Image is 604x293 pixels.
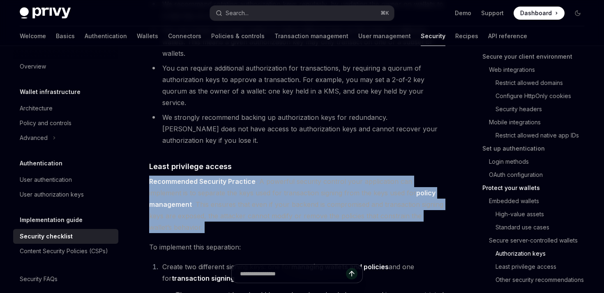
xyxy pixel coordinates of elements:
a: Demo [455,9,471,17]
a: Policy and controls [13,116,118,130]
div: User authorization keys [20,190,84,199]
a: Login methods [482,155,591,168]
a: Support [481,9,504,17]
button: Send message [346,268,357,279]
a: OAuth configuration [482,168,591,181]
a: Policies & controls [211,26,265,46]
a: Authorization keys [482,247,591,260]
a: Least privilege access [482,260,591,273]
span: Dashboard [520,9,552,17]
a: Architecture [13,101,118,116]
div: Overview [20,62,46,71]
a: High-value assets [482,208,591,221]
input: Ask a question... [240,265,346,283]
a: Restrict allowed native app IDs [482,129,591,142]
li: We strongly recommend backing up authorization keys for redundancy. [PERSON_NAME] does not have a... [149,112,445,146]
a: Security headers [482,103,591,116]
a: Overview [13,59,118,74]
button: Open search [210,6,394,21]
a: Web integrations [482,63,591,76]
a: Configure HttpOnly cookies [482,89,591,103]
div: Architecture [20,103,53,113]
a: Content Security Policies (CSPs) [13,244,118,259]
h5: Authentication [20,158,62,168]
a: User authorization keys [13,187,118,202]
span: To implement this separation: [149,241,445,253]
a: Security checklist [13,229,118,244]
a: Secure your client environment [482,50,591,63]
div: Security checklist [20,231,73,241]
span: : A powerful security control your application can implement is to separate the keys used for tra... [149,176,445,233]
a: API reference [488,26,527,46]
a: Mobile integrations [482,116,591,129]
a: Basics [56,26,75,46]
div: Search... [226,8,249,18]
span: ⌘ K [380,10,389,16]
a: Protect your wallets [482,181,591,195]
img: dark logo [20,7,71,19]
div: Advanced [20,133,48,143]
a: Connectors [168,26,201,46]
button: Toggle dark mode [571,7,584,20]
a: Other security recommendations [482,273,591,286]
a: Embedded wallets [482,195,591,208]
a: Security [421,26,445,46]
a: Authentication [85,26,127,46]
a: Wallets [137,26,158,46]
a: Welcome [20,26,46,46]
button: Toggle Advanced section [13,130,118,145]
h5: Implementation guide [20,215,83,225]
a: Standard use cases [482,221,591,234]
a: Recipes [455,26,478,46]
h5: Wallet infrastructure [20,87,81,97]
span: Least privilege access [149,161,232,172]
div: Content Security Policies (CSPs) [20,246,108,256]
a: Secure server-controlled wallets [482,234,591,247]
div: Security FAQs [20,274,58,284]
a: Restrict allowed domains [482,76,591,89]
div: Policy and controls [20,118,71,128]
a: Transaction management [274,26,348,46]
div: User authentication [20,175,72,185]
a: Security FAQs [13,272,118,286]
a: User authentication [13,172,118,187]
li: You can require additional authorization for transactions, by requiring a quorum of authorization... [149,62,445,108]
a: Set up authentication [482,142,591,155]
strong: Recommended Security Practice [149,177,256,185]
a: Dashboard [514,7,565,20]
a: User management [358,26,411,46]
